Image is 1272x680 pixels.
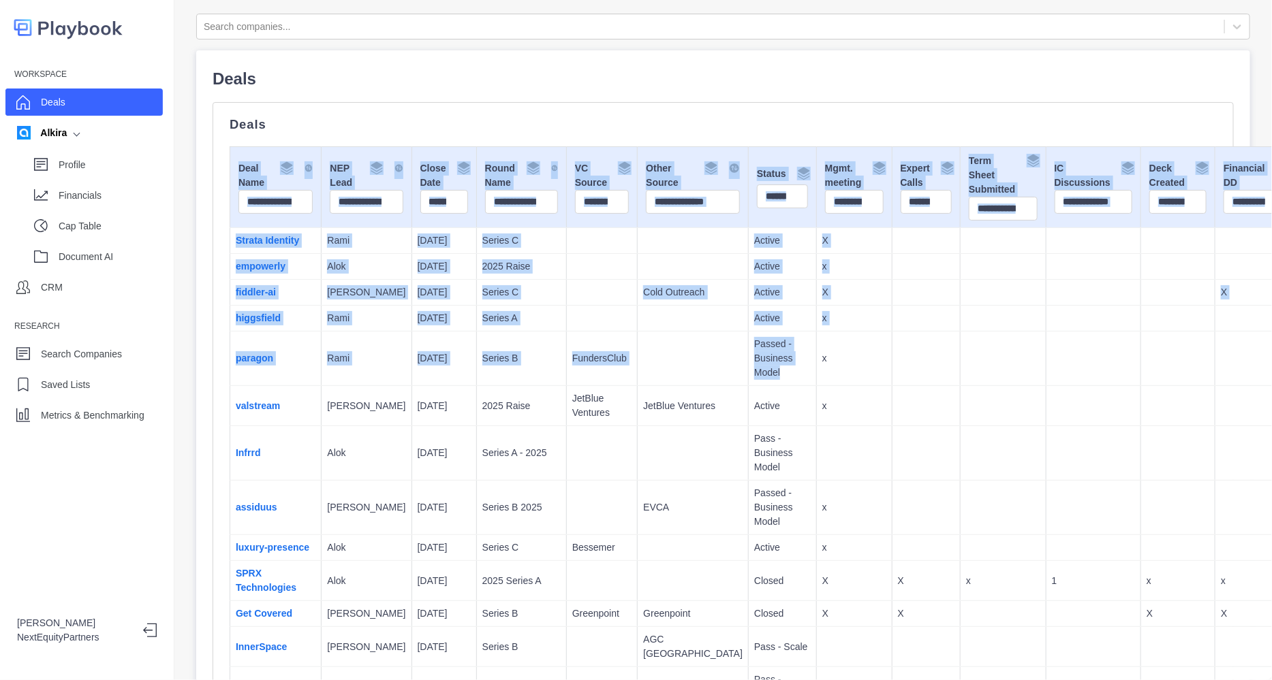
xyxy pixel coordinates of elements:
[822,259,886,274] p: x
[822,285,886,299] p: X
[482,285,561,299] p: Series C
[797,167,811,180] img: Group By
[901,161,952,190] div: Expert Calls
[418,285,471,299] p: [DATE]
[643,632,743,661] p: AGC [GEOGRAPHIC_DATA]
[330,161,403,190] div: NEP Lead
[327,540,405,555] p: Alok
[17,126,67,140] div: Alkira
[822,606,886,621] p: X
[575,161,629,190] div: VC Source
[754,574,811,588] p: Closed
[236,608,292,619] a: Get Covered
[59,189,163,203] p: Financials
[41,347,122,361] p: Search Companies
[394,161,403,175] img: Sort
[236,353,273,363] a: paragon
[704,161,718,175] img: Group By
[898,606,955,621] p: X
[482,259,561,274] p: 2025 Raise
[482,500,561,515] p: Series B 2025
[643,285,743,299] p: Cold Outreach
[418,540,471,555] p: [DATE]
[370,161,384,175] img: Group By
[327,285,405,299] p: [PERSON_NAME]
[327,233,405,248] p: Rami
[482,399,561,413] p: 2025 Raise
[236,261,285,272] a: empowerly
[1055,161,1132,190] div: IC Discussions
[966,574,1040,588] p: x
[17,630,132,645] p: NextEquityPartners
[327,640,405,654] p: [PERSON_NAME]
[327,399,405,413] p: [PERSON_NAME]
[482,540,561,555] p: Series C
[822,540,886,555] p: x
[59,250,163,264] p: Document AI
[236,312,281,323] a: higgsfield
[230,119,1217,130] p: Deals
[327,500,405,515] p: [PERSON_NAME]
[236,235,299,246] a: Strata Identity
[822,399,886,413] p: x
[482,574,561,588] p: 2025 Series A
[236,400,280,411] a: valstream
[873,161,886,175] img: Group By
[729,161,740,175] img: Sort
[41,280,63,295] p: CRM
[643,606,743,621] p: Greenpoint
[327,574,405,588] p: Alok
[236,502,277,513] a: assiduus
[1147,606,1209,621] p: X
[482,233,561,248] p: Series C
[1196,161,1209,175] img: Group By
[236,287,276,297] a: fiddler-ai
[757,167,808,184] div: Status
[572,391,632,420] p: JetBlue Ventures
[17,616,132,630] p: [PERSON_NAME]
[1121,161,1135,175] img: Group By
[418,351,471,366] p: [DATE]
[280,161,294,175] img: Group By
[418,606,471,621] p: [DATE]
[59,158,163,172] p: Profile
[482,311,561,325] p: Series A
[327,606,405,621] p: [PERSON_NAME]
[572,606,632,621] p: Greenpoint
[457,161,471,175] img: Group By
[822,500,886,515] p: x
[238,161,313,190] div: Deal Name
[41,95,65,110] p: Deals
[822,311,886,325] p: x
[482,351,561,366] p: Series B
[482,640,561,654] p: Series B
[643,500,743,515] p: EVCA
[1052,574,1135,588] p: 1
[418,233,471,248] p: [DATE]
[754,606,811,621] p: Closed
[482,446,561,460] p: Series A - 2025
[754,486,811,529] p: Passed - Business Model
[41,408,144,423] p: Metrics & Benchmarking
[327,351,405,366] p: Rami
[420,161,468,190] div: Close Date
[236,641,287,652] a: InnerSpace
[213,67,1234,91] p: Deals
[236,447,261,458] a: Infrrd
[418,399,471,413] p: [DATE]
[754,233,811,248] p: Active
[898,574,955,588] p: X
[418,259,471,274] p: [DATE]
[327,259,405,274] p: Alok
[236,542,309,553] a: luxury-presence
[941,161,955,175] img: Group By
[527,161,540,175] img: Group By
[822,574,886,588] p: X
[822,351,886,366] p: x
[643,399,743,413] p: JetBlue Ventures
[305,161,313,175] img: Sort
[754,259,811,274] p: Active
[572,540,632,555] p: Bessemer
[59,219,163,233] p: Cap Table
[754,285,811,299] p: Active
